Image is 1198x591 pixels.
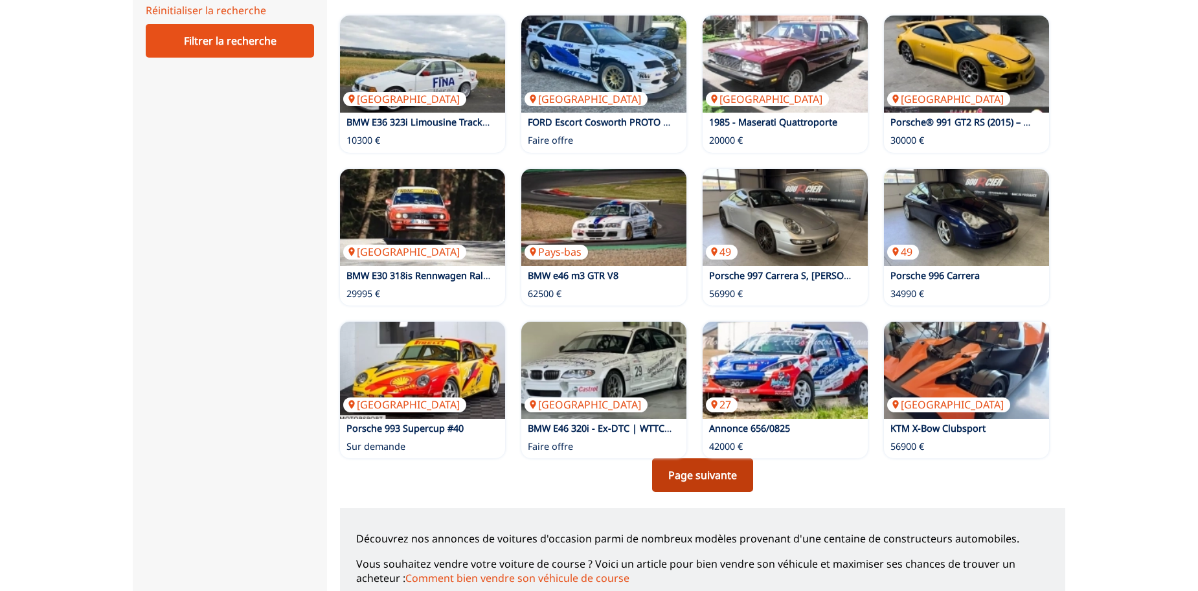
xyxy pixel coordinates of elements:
[346,269,607,282] a: BMW E30 318is Rennwagen Rallye Oldtimer Motorsport GR.
[703,322,868,419] img: Annonce 656/0825
[884,16,1049,113] a: Porsche® 991 GT2 RS (2015) – Rohbau[GEOGRAPHIC_DATA]
[528,269,618,282] a: BMW e46 m3 GTR V8
[887,245,919,259] p: 49
[709,422,790,434] a: Annonce 656/0825
[343,397,466,412] p: [GEOGRAPHIC_DATA]
[340,169,505,266] a: BMW E30 318is Rennwagen Rallye Oldtimer Motorsport GR.[GEOGRAPHIC_DATA]
[884,169,1049,266] img: Porsche 996 Carrera
[340,169,505,266] img: BMW E30 318is Rennwagen Rallye Oldtimer Motorsport GR.
[528,134,573,147] p: Faire offre
[528,116,702,128] a: FORD Escort Cosworth PROTO by Gabat
[525,92,648,106] p: [GEOGRAPHIC_DATA]
[525,397,648,412] p: [GEOGRAPHIC_DATA]
[346,134,380,147] p: 10300 €
[405,571,629,585] a: Comment bien vendre son véhicule de course
[340,16,505,113] a: BMW E36 323i Limousine Tracktool KW V3 Protrack ONE[GEOGRAPHIC_DATA]
[346,422,464,434] a: Porsche 993 Supercup #40
[521,169,686,266] a: BMW e46 m3 GTR V8Pays-bas
[340,322,505,419] a: Porsche 993 Supercup #40[GEOGRAPHIC_DATA]
[884,169,1049,266] a: Porsche 996 Carrera49
[528,440,573,453] p: Faire offre
[884,322,1049,419] a: KTM X-Bow Clubsport[GEOGRAPHIC_DATA]
[709,116,837,128] a: 1985 - Maserati Quattroporte
[652,458,753,492] a: Page suivante
[528,422,705,434] a: BMW E46 320i - Ex-DTC | WTTC Update !
[703,16,868,113] a: 1985 - Maserati Quattroporte[GEOGRAPHIC_DATA]
[706,397,738,412] p: 27
[146,3,266,17] a: Réinitialiser la recherche
[703,169,868,266] a: Porsche 997 Carrera S, Moteur refait, IMS et embrayage49
[146,24,314,58] div: Filtrer la recherche
[340,16,505,113] img: BMW E36 323i Limousine Tracktool KW V3 Protrack ONE
[706,245,738,259] p: 49
[343,92,466,106] p: [GEOGRAPHIC_DATA]
[890,116,1057,128] a: Porsche® 991 GT2 RS (2015) – Rohbau
[346,287,380,300] p: 29995 €
[521,169,686,266] img: BMW e46 m3 GTR V8
[887,92,1010,106] p: [GEOGRAPHIC_DATA]
[709,440,743,453] p: 42000 €
[525,245,588,259] p: Pays-bas
[706,92,829,106] p: [GEOGRAPHIC_DATA]
[709,134,743,147] p: 20000 €
[890,440,924,453] p: 56900 €
[703,322,868,419] a: Annonce 656/082527
[884,16,1049,113] img: Porsche® 991 GT2 RS (2015) – Rohbau
[346,440,405,453] p: Sur demande
[528,287,561,300] p: 62500 €
[884,322,1049,419] img: KTM X-Bow Clubsport
[709,287,743,300] p: 56990 €
[521,322,686,419] a: BMW E46 320i - Ex-DTC | WTTC Update ![GEOGRAPHIC_DATA]
[356,557,1049,586] p: Vous souhaitez vendre votre voiture de course ? Voici un article pour bien vendre son véhicule et...
[703,169,868,266] img: Porsche 997 Carrera S, Moteur refait, IMS et embrayage
[346,116,593,128] a: BMW E36 323i Limousine Tracktool KW V3 Protrack ONE
[703,16,868,113] img: 1985 - Maserati Quattroporte
[890,422,986,434] a: KTM X-Bow Clubsport
[709,269,995,282] a: Porsche 997 Carrera S, [PERSON_NAME] refait, IMS et embrayage
[521,322,686,419] img: BMW E46 320i - Ex-DTC | WTTC Update !
[521,16,686,113] a: FORD Escort Cosworth PROTO by Gabat[GEOGRAPHIC_DATA]
[890,134,924,147] p: 30000 €
[356,531,1049,546] p: Découvrez nos annonces de voitures d'occasion parmi de nombreux modèles provenant d'une centaine ...
[340,322,505,419] img: Porsche 993 Supercup #40
[890,287,924,300] p: 34990 €
[890,269,980,282] a: Porsche 996 Carrera
[343,245,466,259] p: [GEOGRAPHIC_DATA]
[521,16,686,113] img: FORD Escort Cosworth PROTO by Gabat
[887,397,1010,412] p: [GEOGRAPHIC_DATA]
